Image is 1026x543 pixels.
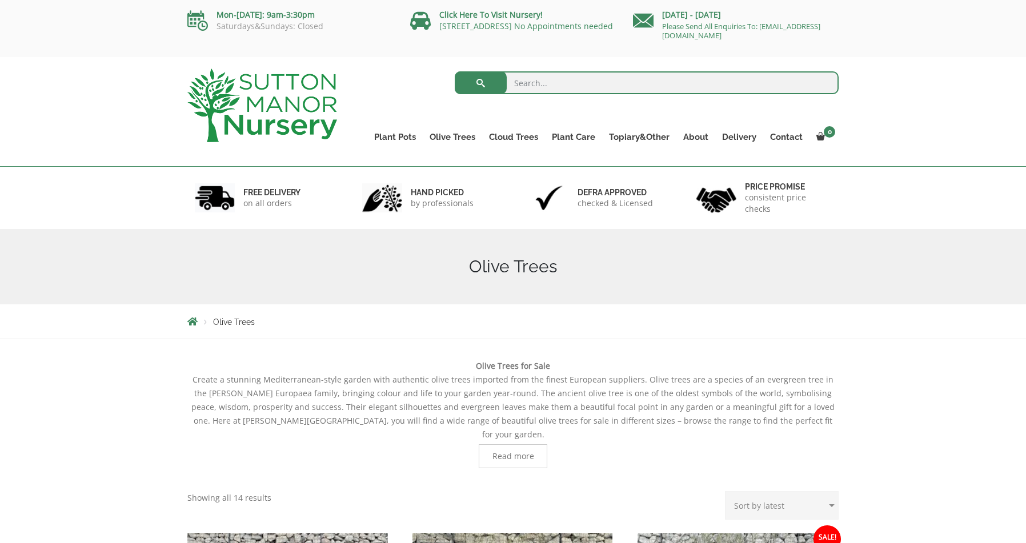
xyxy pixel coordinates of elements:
b: Olive Trees for Sale [476,360,550,371]
p: [DATE] - [DATE] [633,8,839,22]
img: 1.jpg [195,183,235,212]
p: consistent price checks [745,192,832,215]
h6: Defra approved [578,187,653,198]
p: checked & Licensed [578,198,653,209]
span: Olive Trees [213,317,255,327]
span: 0 [824,126,835,138]
p: Showing all 14 results [187,491,271,505]
a: Please Send All Enquiries To: [EMAIL_ADDRESS][DOMAIN_NAME] [662,21,820,41]
a: Topiary&Other [602,129,676,145]
a: Contact [763,129,809,145]
img: logo [187,69,337,142]
span: Read more [492,452,534,460]
h6: hand picked [411,187,474,198]
a: Olive Trees [423,129,482,145]
nav: Breadcrumbs [187,317,839,326]
img: 4.jpg [696,180,736,215]
h6: FREE DELIVERY [243,187,300,198]
div: Create a stunning Mediterranean-style garden with authentic olive trees imported from the finest ... [187,359,839,468]
p: Saturdays&Sundays: Closed [187,22,393,31]
img: 3.jpg [529,183,569,212]
a: 0 [809,129,839,145]
p: by professionals [411,198,474,209]
a: Plant Care [545,129,602,145]
p: Mon-[DATE]: 9am-3:30pm [187,8,393,22]
a: Delivery [715,129,763,145]
a: Click Here To Visit Nursery! [439,9,543,20]
h1: Olive Trees [187,256,839,277]
img: 2.jpg [362,183,402,212]
input: Search... [455,71,839,94]
a: [STREET_ADDRESS] No Appointments needed [439,21,613,31]
h6: Price promise [745,182,832,192]
a: Cloud Trees [482,129,545,145]
select: Shop order [725,491,839,520]
a: Plant Pots [367,129,423,145]
p: on all orders [243,198,300,209]
a: About [676,129,715,145]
